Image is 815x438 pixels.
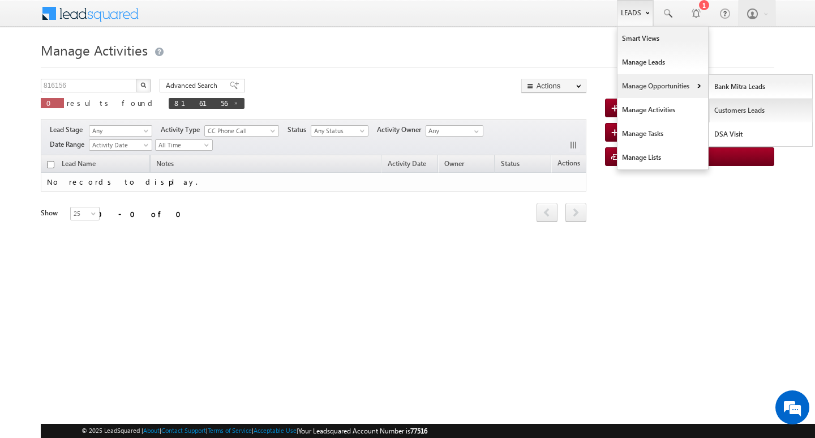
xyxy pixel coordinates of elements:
td: No records to display. [41,173,586,192]
button: Actions [521,79,586,93]
em: Submit [166,349,205,364]
a: Activity Date [89,139,152,151]
a: prev [537,204,557,222]
span: Notes [151,158,179,172]
a: About [143,427,160,434]
span: results found [67,98,157,108]
span: Lead Name [56,158,101,172]
span: Owner [444,159,464,168]
input: Type to Search [426,125,483,137]
a: Bank Mitra Leads [709,75,813,99]
a: CC Phone Call [204,125,279,137]
span: Advanced Search [166,80,221,91]
span: next [565,203,586,222]
a: Manage Activities [617,98,708,122]
a: DSA Visit [709,122,813,146]
span: Actions [552,157,586,172]
input: Check all records [47,161,54,168]
div: Show [41,208,61,218]
span: Activity Type [161,125,204,135]
span: Date Range [50,139,89,150]
a: Manage Lists [617,146,708,169]
a: Manage Opportunities [617,74,708,98]
a: Contact Support [161,427,206,434]
span: Any [89,126,148,136]
span: Status [501,159,520,168]
a: All Time [155,139,213,151]
span: 0 [46,98,58,108]
span: 816156 [174,98,228,108]
a: Smart Views [617,27,708,50]
a: Customers Leads [709,99,813,122]
a: Any [89,125,152,137]
span: Any Status [311,126,365,136]
span: 25 [71,209,101,219]
a: Manage Tasks [617,122,708,146]
span: prev [537,203,557,222]
span: Activity Date [89,140,148,150]
a: Activity Date [382,158,432,172]
img: d_60004797649_company_0_60004797649 [19,59,48,74]
div: Leave a message [59,59,190,74]
a: Any Status [311,125,368,137]
a: Manage Leads [617,50,708,74]
a: Terms of Service [208,427,252,434]
span: © 2025 LeadSquared | | | | | [81,426,427,436]
textarea: Type your message and click 'Submit' [15,105,207,339]
span: Your Leadsquared Account Number is [298,427,427,435]
span: All Time [156,140,209,150]
span: Lead Stage [50,125,87,135]
div: Minimize live chat window [186,6,213,33]
span: Manage Activities [41,41,148,59]
div: 0 - 0 of 0 [97,207,188,220]
a: Show All Items [468,126,482,137]
a: 25 [70,207,100,220]
a: Acceptable Use [254,427,297,434]
img: Search [140,82,146,88]
span: Status [288,125,311,135]
span: Activity Owner [377,125,426,135]
span: 77516 [410,427,427,435]
span: CC Phone Call [205,126,273,136]
a: next [565,204,586,222]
